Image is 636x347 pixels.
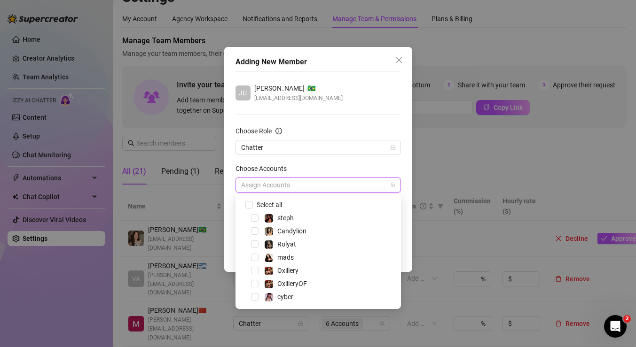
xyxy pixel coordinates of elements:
[254,83,305,93] span: [PERSON_NAME]
[265,254,273,262] img: mads
[251,267,259,274] span: Select tree node
[277,293,293,301] span: cyber
[392,56,407,64] span: Close
[265,240,273,249] img: Rolyat
[251,293,259,301] span: Select tree node
[251,227,259,235] span: Select tree node
[390,182,396,188] span: team
[277,227,306,235] span: Candylion
[265,267,273,275] img: Oxillery
[604,315,627,338] iframe: Intercom live chat
[254,93,343,103] span: [EMAIL_ADDRESS][DOMAIN_NAME]
[265,293,273,301] img: cyber
[275,128,282,134] span: info-circle
[395,56,403,64] span: close
[236,126,272,136] div: Choose Role
[265,280,273,288] img: OxilleryOF
[241,140,395,154] span: Chatter
[253,200,286,210] span: Select all
[236,56,401,68] div: Adding New Member
[277,280,307,287] span: OxilleryOF
[277,214,294,222] span: steph
[390,145,396,150] span: lock
[239,88,247,98] span: JU
[277,267,298,274] span: Oxillery
[265,227,273,236] img: Candylion
[277,254,294,261] span: mads
[251,214,259,222] span: Select tree node
[251,240,259,248] span: Select tree node
[254,83,343,93] div: 🇧🇷
[236,163,293,174] label: Choose Accounts
[265,214,273,223] img: steph
[392,53,407,68] button: Close
[623,315,631,323] span: 2
[251,280,259,287] span: Select tree node
[251,254,259,261] span: Select tree node
[277,240,296,248] span: Rolyat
